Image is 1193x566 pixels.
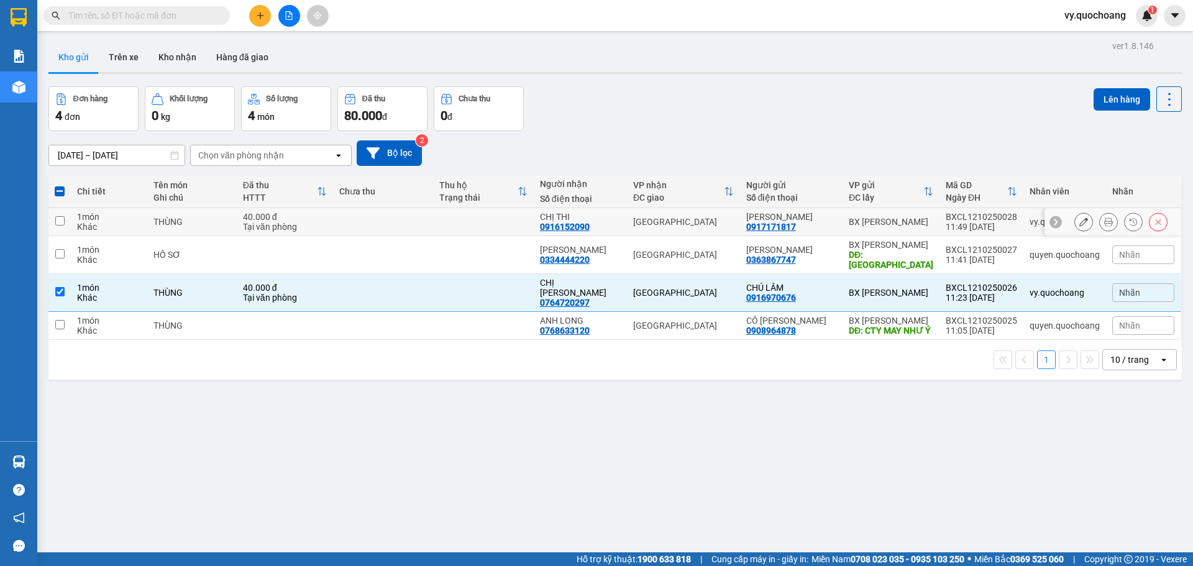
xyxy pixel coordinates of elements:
span: aim [313,11,322,20]
div: BX [PERSON_NAME] [849,316,933,326]
button: caret-down [1164,5,1186,27]
div: [GEOGRAPHIC_DATA] [633,321,734,331]
th: Toggle SortBy [843,175,939,208]
div: Nhân viên [1030,186,1100,196]
div: Tại văn phòng [243,222,327,232]
span: file-add [285,11,293,20]
input: Tìm tên, số ĐT hoặc mã đơn [68,9,215,22]
button: Đã thu80.000đ [337,86,427,131]
div: DĐ: CHỢ MỸ HIỆP [849,250,933,270]
button: Chưa thu0đ [434,86,524,131]
div: CHÚ LÂM [746,283,836,293]
div: Người gửi [746,180,836,190]
div: quyen.quochoang [1030,250,1100,260]
img: warehouse-icon [12,455,25,468]
div: Khác [77,326,141,335]
span: kg [161,112,170,122]
div: Chọn văn phòng nhận [198,149,284,162]
span: 1 [1150,6,1154,14]
div: 0768633120 [540,326,590,335]
th: Toggle SortBy [939,175,1023,208]
div: Người nhận [540,179,621,189]
img: logo-vxr [11,8,27,27]
div: Tên món [153,180,231,190]
div: 0363867747 [746,255,796,265]
div: BXCL1210250026 [946,283,1017,293]
div: Khối lượng [170,94,208,103]
div: BXCL1210250028 [946,212,1017,222]
div: THÙNG [153,288,231,298]
span: 4 [248,108,255,123]
div: Nhãn [1112,186,1174,196]
div: THÙNG [153,217,231,227]
div: ĐC giao [633,193,724,203]
div: Khác [77,293,141,303]
div: THÙNG [153,321,231,331]
strong: 0708 023 035 - 0935 103 250 [851,554,964,564]
span: Miền Nam [811,552,964,566]
div: [GEOGRAPHIC_DATA] [633,288,734,298]
div: BXCL1210250025 [946,316,1017,326]
div: 1 món [77,283,141,293]
div: BX [PERSON_NAME] [849,288,933,298]
div: 0916152090 [119,53,245,71]
div: BX [PERSON_NAME] [849,240,933,250]
th: Toggle SortBy [627,175,740,208]
svg: open [1159,355,1169,365]
span: đ [382,112,387,122]
div: 11:05 [DATE] [946,326,1017,335]
div: 0764720297 [540,298,590,308]
div: [GEOGRAPHIC_DATA] [633,217,734,227]
span: caret-down [1169,10,1181,21]
img: warehouse-icon [12,81,25,94]
span: copyright [1124,555,1133,564]
span: vy.quochoang [1054,7,1136,23]
div: Khác [77,222,141,232]
span: Nhận: [119,11,149,24]
div: 1 món [77,212,141,222]
span: plus [256,11,265,20]
div: CHỊ THI [540,212,621,222]
strong: 0369 525 060 [1010,554,1064,564]
button: Kho nhận [149,42,206,72]
div: 0917171817 [11,55,110,73]
div: 0917171817 [746,222,796,232]
div: BXCL1210250027 [946,245,1017,255]
div: ANH LUÂN [540,245,621,255]
span: | [700,552,702,566]
div: Ngày ĐH [946,193,1007,203]
div: Khác [77,255,141,265]
span: 4 [55,108,62,123]
button: plus [249,5,271,27]
span: | [1073,552,1075,566]
button: aim [307,5,329,27]
div: HTTT [243,193,317,203]
div: vy.quochoang [1030,217,1100,227]
div: 40.000 [9,80,112,95]
button: 1 [1037,350,1056,369]
span: món [257,112,275,122]
input: Select a date range. [49,145,185,165]
div: Tại văn phòng [243,293,327,303]
div: [PERSON_NAME] [11,40,110,55]
img: solution-icon [12,50,25,63]
div: 40.000 đ [243,212,327,222]
div: CHỊ THI [119,39,245,53]
span: question-circle [13,484,25,496]
div: CHỊ QUỲNH [540,278,621,298]
button: Bộ lọc [357,140,422,166]
img: icon-new-feature [1141,10,1153,21]
div: 0916152090 [540,222,590,232]
div: [GEOGRAPHIC_DATA] [119,11,245,39]
div: Đơn hàng [73,94,107,103]
span: Đã thu : [9,81,47,94]
div: Chưa thu [339,186,427,196]
div: Mã GD [946,180,1007,190]
span: notification [13,512,25,524]
span: Nhãn [1119,288,1140,298]
th: Toggle SortBy [237,175,333,208]
span: Gửi: [11,12,30,25]
div: Chi tiết [77,186,141,196]
div: 40.000 đ [243,283,327,293]
button: Khối lượng0kg [145,86,235,131]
